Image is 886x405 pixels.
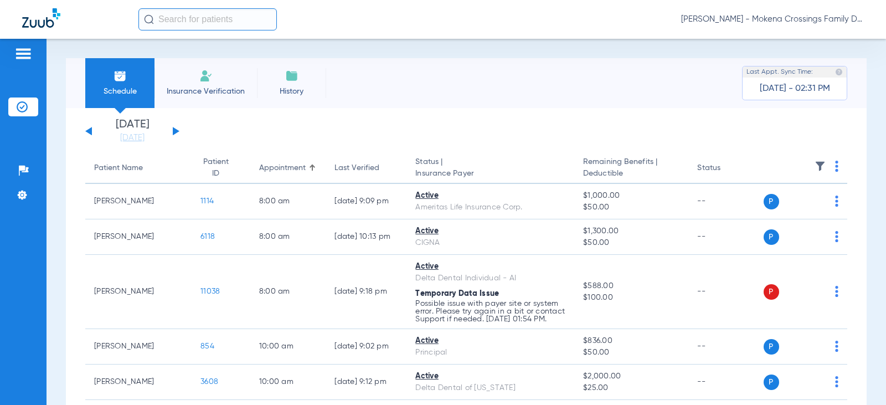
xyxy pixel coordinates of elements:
span: 11038 [200,288,220,295]
img: Search Icon [144,14,154,24]
span: Last Appt. Sync Time: [746,66,813,78]
span: Insurance Verification [163,86,249,97]
div: Active [415,190,565,202]
img: group-dot-blue.svg [835,341,838,352]
span: $2,000.00 [583,371,679,382]
div: Active [415,371,565,382]
span: P [764,284,779,300]
td: 10:00 AM [250,365,326,400]
li: [DATE] [99,119,166,143]
td: 8:00 AM [250,184,326,219]
img: group-dot-blue.svg [835,376,838,387]
td: -- [688,219,763,255]
img: Schedule [114,69,127,83]
img: group-dot-blue.svg [835,196,838,207]
td: 8:00 AM [250,219,326,255]
div: Appointment [259,162,317,174]
td: [PERSON_NAME] [85,184,192,219]
td: -- [688,329,763,365]
span: Insurance Payer [415,168,565,180]
span: P [764,375,779,390]
span: 1114 [200,197,214,205]
span: P [764,229,779,245]
td: -- [688,255,763,329]
div: Active [415,335,565,347]
img: group-dot-blue.svg [835,231,838,242]
p: Possible issue with payer site or system error. Please try again in a bit or contact Support if n... [415,300,565,323]
span: Schedule [94,86,146,97]
img: filter.svg [815,161,826,172]
span: P [764,339,779,355]
td: [PERSON_NAME] [85,329,192,365]
div: Last Verified [334,162,398,174]
td: [DATE] 9:02 PM [326,329,406,365]
span: $50.00 [583,347,679,358]
div: Ameritas Life Insurance Corp. [415,202,565,213]
img: Manual Insurance Verification [199,69,213,83]
a: [DATE] [99,132,166,143]
div: Active [415,261,565,273]
div: Patient ID [200,156,241,180]
div: Delta Dental Individual - AI [415,273,565,284]
td: [DATE] 9:12 PM [326,365,406,400]
div: Patient ID [200,156,231,180]
td: [DATE] 9:18 PM [326,255,406,329]
img: group-dot-blue.svg [835,286,838,297]
span: $50.00 [583,237,679,249]
td: -- [688,184,763,219]
td: [PERSON_NAME] [85,365,192,400]
td: [PERSON_NAME] [85,255,192,329]
div: Appointment [259,162,306,174]
span: [DATE] - 02:31 PM [760,83,830,94]
td: 8:00 AM [250,255,326,329]
span: $25.00 [583,382,679,394]
span: 854 [200,342,214,350]
span: $50.00 [583,202,679,213]
input: Search for patients [138,8,277,30]
img: Zuub Logo [22,8,60,28]
th: Status [688,153,763,184]
td: [PERSON_NAME] [85,219,192,255]
div: Active [415,225,565,237]
span: History [265,86,318,97]
th: Remaining Benefits | [574,153,688,184]
span: 3608 [200,378,218,386]
div: Principal [415,347,565,358]
th: Status | [406,153,574,184]
div: Last Verified [334,162,379,174]
div: CIGNA [415,237,565,249]
span: 6118 [200,233,215,240]
img: hamburger-icon [14,47,32,60]
td: [DATE] 10:13 PM [326,219,406,255]
span: Temporary Data Issue [415,290,499,298]
td: [DATE] 9:09 PM [326,184,406,219]
img: group-dot-blue.svg [835,161,838,172]
span: $836.00 [583,335,679,347]
span: $1,000.00 [583,190,679,202]
img: History [285,69,298,83]
span: $1,300.00 [583,225,679,237]
span: $588.00 [583,280,679,292]
td: 10:00 AM [250,329,326,365]
span: Deductible [583,168,679,180]
span: [PERSON_NAME] - Mokena Crossings Family Dental [681,14,864,25]
img: last sync help info [835,68,843,76]
span: $100.00 [583,292,679,304]
div: Patient Name [94,162,143,174]
span: P [764,194,779,209]
td: -- [688,365,763,400]
div: Delta Dental of [US_STATE] [415,382,565,394]
div: Patient Name [94,162,183,174]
